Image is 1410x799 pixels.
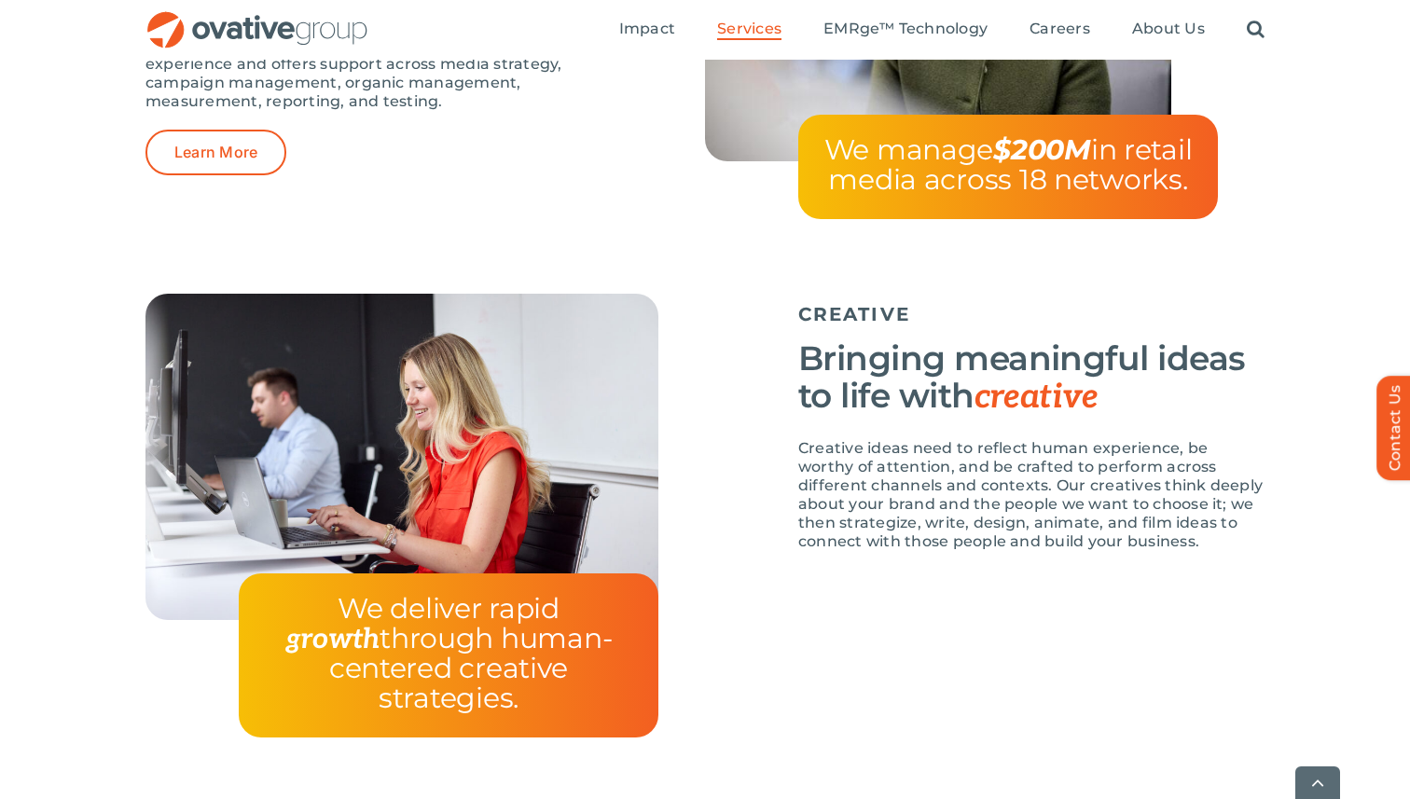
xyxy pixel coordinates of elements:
[619,20,675,38] span: Impact
[619,20,675,40] a: Impact
[798,439,1265,551] p: Creative ideas need to reflect human experience, be worthy of attention, and be crafted to perfor...
[1132,20,1205,40] a: About Us
[798,339,1265,416] h3: Bringing meaningful ideas to life with
[145,130,286,175] a: Learn More
[174,144,257,161] span: Learn More
[145,294,658,620] img: Media – Creative
[717,20,781,38] span: Services
[823,20,988,38] span: EMRge™ Technology
[338,591,560,626] span: We deliver rapid
[824,132,1193,197] span: We manage in retail media across 18 networks.
[1030,20,1090,40] a: Careers
[145,9,369,27] a: OG_Full_horizontal_RGB
[717,20,781,40] a: Services
[975,377,1099,418] span: creative
[823,20,988,40] a: EMRge™ Technology
[329,621,613,715] span: through human-centered creative strategies.
[1247,20,1265,40] a: Search
[1132,20,1205,38] span: About Us
[993,132,1091,167] strong: $200M
[285,623,380,656] span: growth
[1030,20,1090,38] span: Careers
[798,303,1265,325] h5: CREATIVE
